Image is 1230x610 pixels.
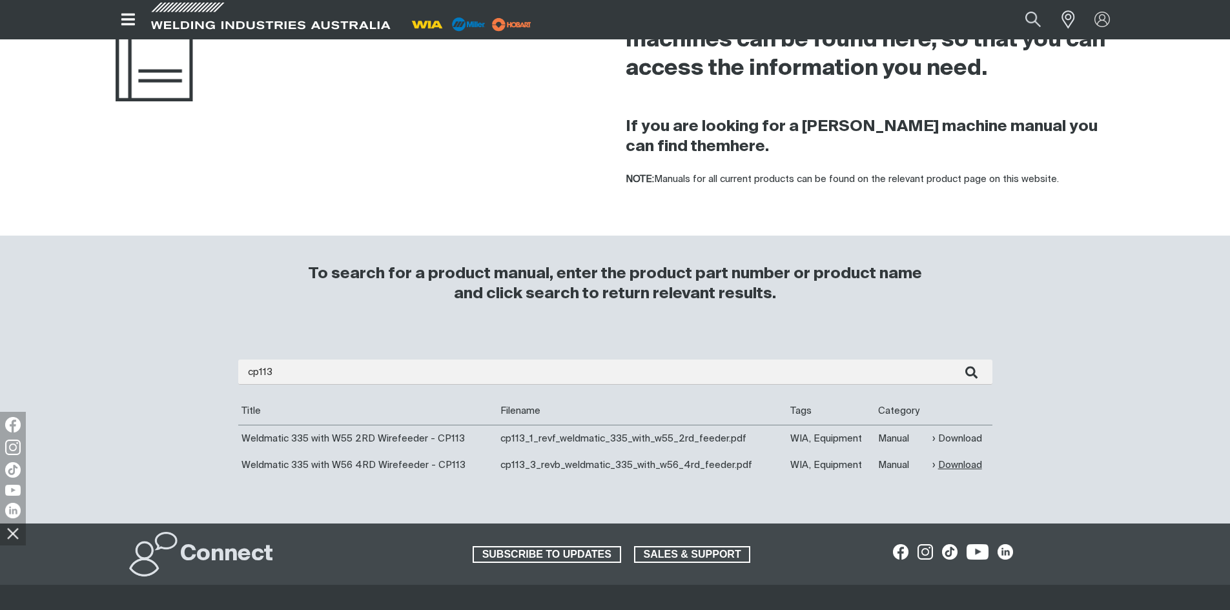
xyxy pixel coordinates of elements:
td: Weldmatic 335 with W56 4RD Wirefeeder - CP113 [238,452,497,478]
img: YouTube [5,485,21,496]
a: Download [932,458,982,473]
td: Manual [875,452,928,478]
a: miller [488,19,535,29]
td: cp113_3_revb_weldmatic_335_with_w56_4rd_feeder.pdf [497,452,788,478]
th: Category [875,398,928,425]
h2: Connect [180,540,273,569]
th: Filename [497,398,788,425]
strong: NOTE: [626,174,654,184]
td: cp113_1_revf_weldmatic_335_with_w55_2rd_feeder.pdf [497,425,788,452]
input: Product name or item number... [994,5,1054,34]
th: Tags [787,398,875,425]
td: WIA, Equipment [787,425,875,452]
input: Enter search... [238,360,992,385]
td: Weldmatic 335 with W55 2RD Wirefeeder - CP113 [238,425,497,452]
img: LinkedIn [5,503,21,518]
p: Manuals for all current products can be found on the relevant product page on this website. [626,172,1115,187]
span: SALES & SUPPORT [635,546,750,563]
img: TikTok [5,462,21,478]
img: hide socials [2,522,24,544]
a: here. [730,139,769,154]
button: Search products [1011,5,1055,34]
a: SALES & SUPPORT [634,546,751,563]
td: WIA, Equipment [787,452,875,478]
th: Title [238,398,497,425]
img: miller [488,15,535,34]
td: Manual [875,425,928,452]
span: SUBSCRIBE TO UPDATES [474,546,620,563]
h3: To search for a product manual, enter the product part number or product name and click search to... [303,264,928,304]
a: Download [932,431,982,446]
img: Facebook [5,417,21,432]
a: SUBSCRIBE TO UPDATES [473,546,621,563]
img: Instagram [5,440,21,455]
strong: If you are looking for a [PERSON_NAME] machine manual you can find them [626,119,1098,154]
